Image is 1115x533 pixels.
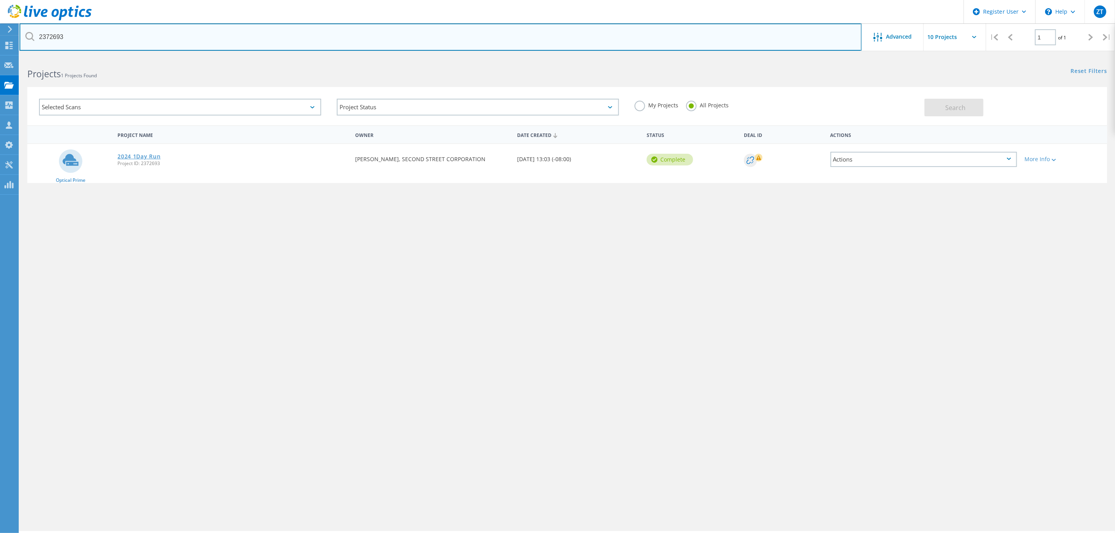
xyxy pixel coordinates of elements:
span: Search [946,103,966,112]
span: Advanced [886,34,912,39]
span: Project ID: 2372693 [117,161,347,166]
div: Actions [827,127,1021,142]
div: | [1099,23,1115,51]
span: 1 Projects Found [61,72,97,79]
svg: \n [1045,8,1052,15]
div: Deal Id [740,127,826,142]
span: Optical Prime [56,178,85,183]
div: More Info [1025,156,1103,162]
div: Selected Scans [39,99,321,115]
div: Actions [830,152,1017,167]
label: All Projects [686,101,729,108]
button: Search [925,99,983,116]
input: Search projects by name, owner, ID, company, etc [20,23,862,51]
a: 2024 1Day Run [117,154,160,159]
div: Status [643,127,740,142]
div: Owner [351,127,513,142]
div: [DATE] 13:03 (-08:00) [513,144,643,170]
div: Project Name [114,127,351,142]
div: | [986,23,1002,51]
b: Projects [27,68,61,80]
span: of 1 [1058,34,1066,41]
a: Reset Filters [1071,68,1107,75]
label: My Projects [635,101,678,108]
div: [PERSON_NAME], SECOND STREET CORPORATION [351,144,513,170]
div: Complete [647,154,693,165]
div: Date Created [513,127,643,142]
span: ZT [1096,9,1103,15]
a: Live Optics Dashboard [8,16,92,22]
div: Project Status [337,99,619,115]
